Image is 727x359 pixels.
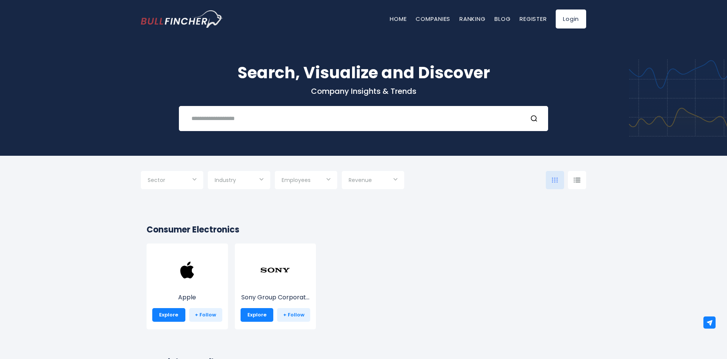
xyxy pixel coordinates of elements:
input: Selection [148,174,196,188]
img: AAPL.png [172,255,202,285]
a: Explore [241,308,274,322]
a: Explore [152,308,185,322]
button: Search [530,114,540,123]
img: SONY.png [260,255,290,285]
a: + Follow [189,308,222,322]
input: Selection [215,174,263,188]
h1: Search, Visualize and Discover [141,61,586,85]
a: Login [556,9,586,28]
span: Revenue [349,177,372,183]
a: Blog [494,15,510,23]
a: Home [390,15,407,23]
span: Sector [148,177,165,183]
a: Companies [416,15,450,23]
p: Company Insights & Trends [141,86,586,96]
img: Bullfincher logo [141,10,223,28]
input: Selection [282,174,330,188]
a: Go to homepage [141,10,223,28]
a: + Follow [277,308,310,322]
span: Industry [215,177,236,183]
a: Ranking [459,15,485,23]
a: Apple [152,269,222,302]
span: Employees [282,177,311,183]
a: Sony Group Corporat... [241,269,311,302]
img: icon-comp-list-view.svg [574,177,580,183]
input: Selection [349,174,397,188]
a: Register [520,15,547,23]
p: Sony Group Corporation [241,293,311,302]
p: Apple [152,293,222,302]
h2: Consumer Electronics [147,223,580,236]
img: icon-comp-grid.svg [552,177,558,183]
